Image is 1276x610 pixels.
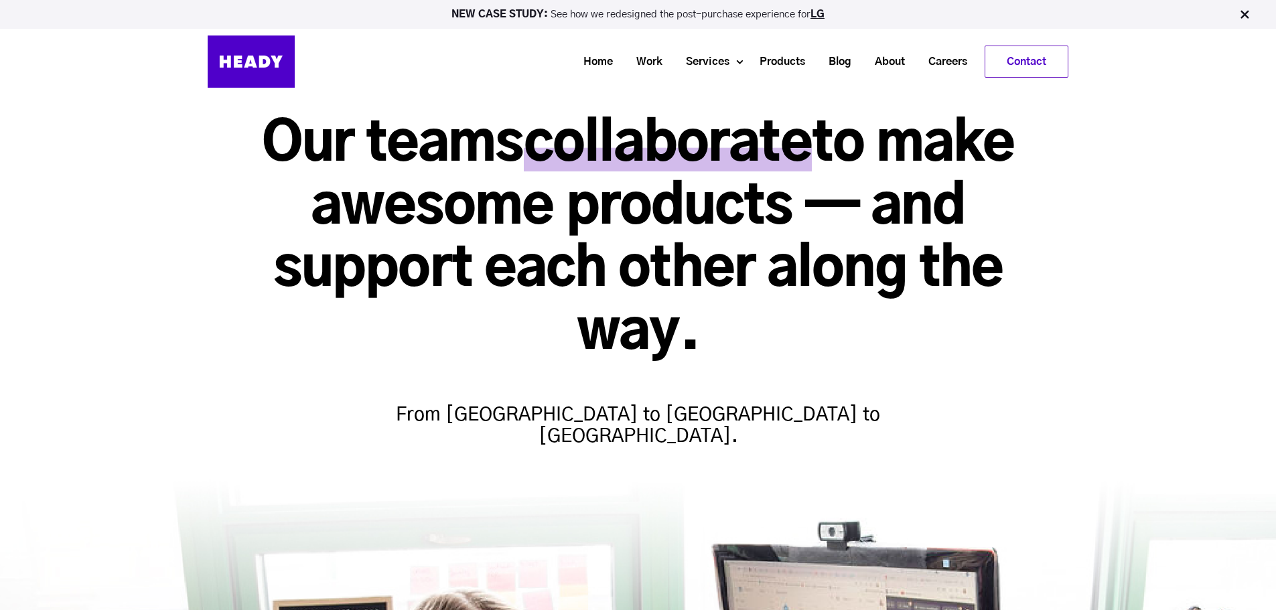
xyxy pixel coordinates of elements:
[377,378,900,447] h4: From [GEOGRAPHIC_DATA] to [GEOGRAPHIC_DATA] to [GEOGRAPHIC_DATA].
[567,50,620,74] a: Home
[858,50,912,74] a: About
[743,50,812,74] a: Products
[912,50,974,74] a: Careers
[208,114,1068,364] h1: Our teams to make awesome products — and support each other along the way.
[6,9,1270,19] p: See how we redesigned the post-purchase experience for
[308,46,1068,78] div: Navigation Menu
[451,9,551,19] strong: NEW CASE STUDY:
[985,46,1068,77] a: Contact
[620,50,669,74] a: Work
[524,118,812,171] span: collaborate
[669,50,736,74] a: Services
[208,35,295,88] img: Heady_Logo_Web-01 (1)
[812,50,858,74] a: Blog
[810,9,825,19] a: LG
[1238,8,1251,21] img: Close Bar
